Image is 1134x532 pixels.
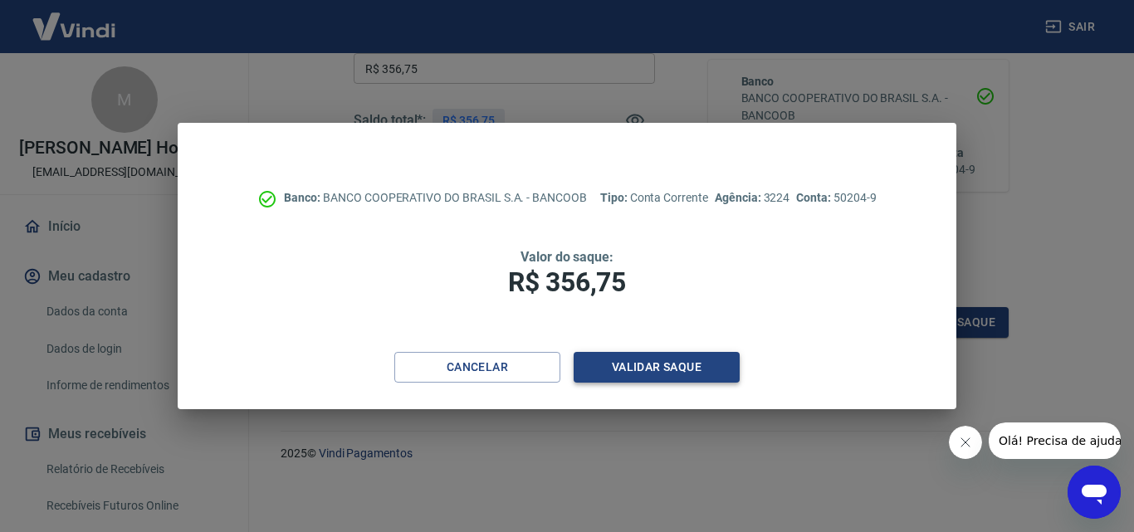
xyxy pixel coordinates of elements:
p: 50204-9 [796,189,876,207]
iframe: Mensagem da empresa [989,422,1121,459]
span: Agência: [715,191,764,204]
span: Banco: [284,191,323,204]
button: Validar saque [574,352,740,383]
iframe: Fechar mensagem [949,426,982,459]
iframe: Botão para abrir a janela de mensagens [1068,466,1121,519]
span: Conta: [796,191,833,204]
button: Cancelar [394,352,560,383]
p: BANCO COOPERATIVO DO BRASIL S.A. - BANCOOB [284,189,587,207]
span: R$ 356,75 [508,266,626,298]
span: Tipo: [600,191,630,204]
p: Conta Corrente [600,189,708,207]
span: Olá! Precisa de ajuda? [10,12,139,25]
p: 3224 [715,189,789,207]
span: Valor do saque: [521,249,613,265]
